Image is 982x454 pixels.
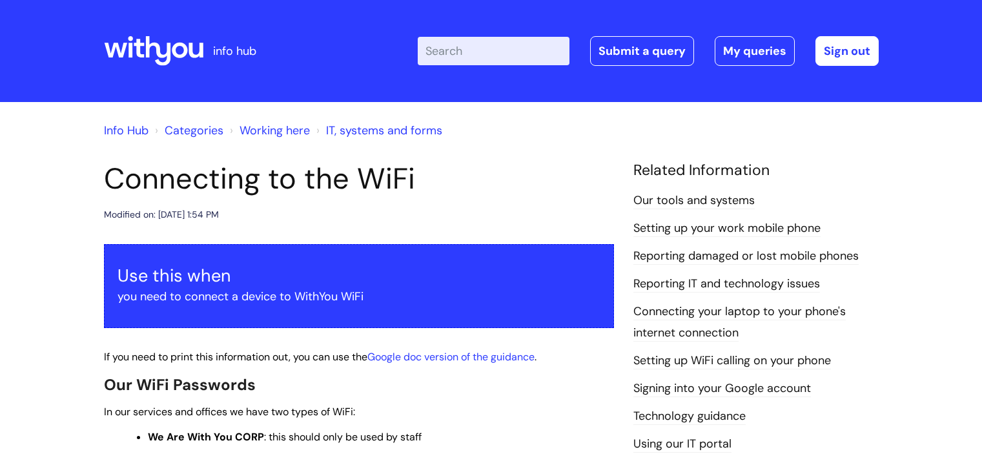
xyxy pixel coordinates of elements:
[633,436,731,453] a: Using our IT portal
[104,123,148,138] a: Info Hub
[633,304,846,341] a: Connecting your laptop to your phone's internet connection
[213,41,256,61] p: info hub
[118,286,600,307] p: you need to connect a device to WithYou WiFi
[590,36,694,66] a: Submit a query
[418,37,569,65] input: Search
[418,36,879,66] div: | -
[118,265,600,286] h3: Use this when
[326,123,442,138] a: IT, systems and forms
[227,120,310,141] li: Working here
[165,123,223,138] a: Categories
[148,430,422,444] span: : this should only be used by staff
[815,36,879,66] a: Sign out
[633,276,820,293] a: Reporting IT and technology issues
[633,220,821,237] a: Setting up your work mobile phone
[240,123,310,138] a: Working here
[104,161,614,196] h1: Connecting to the WiFi
[715,36,795,66] a: My queries
[633,161,879,180] h4: Related Information
[313,120,442,141] li: IT, systems and forms
[104,350,537,364] span: If you need to print this information out, you can use the .
[633,408,746,425] a: Technology guidance
[104,375,256,395] span: Our WiFi Passwords
[148,430,264,444] strong: We Are With You CORP
[104,207,219,223] div: Modified on: [DATE] 1:54 PM
[633,192,755,209] a: Our tools and systems
[104,405,355,418] span: In our services and offices we have two types of WiFi:
[633,380,811,397] a: Signing into your Google account
[633,248,859,265] a: Reporting damaged or lost mobile phones
[152,120,223,141] li: Solution home
[633,353,831,369] a: Setting up WiFi calling on your phone
[367,350,535,364] a: Google doc version of the guidance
